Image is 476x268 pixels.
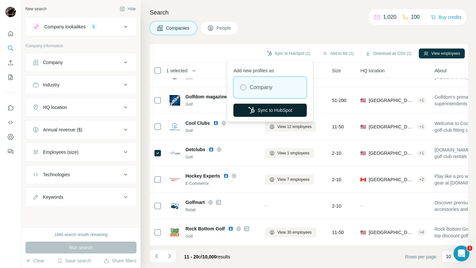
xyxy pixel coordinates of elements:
[185,207,257,213] div: Retail
[185,93,227,100] span: Golfdom magazine
[115,4,140,14] button: Hide
[417,229,427,235] div: + 4
[5,146,16,157] button: Feedback
[57,257,91,264] button: Save search
[185,101,257,107] div: Golf
[262,49,315,58] button: Sync to HubSpot (1)
[170,178,180,181] img: Logo of Hockey Experts
[43,126,82,133] div: Annual revenue ($)
[166,67,187,74] span: 1 selected
[26,122,136,138] button: Annual revenue ($)
[26,99,136,115] button: HQ location
[5,131,16,143] button: Dashboard
[44,23,86,30] div: Company lookalikes
[360,97,366,104] span: 🇺🇸
[163,250,176,263] button: Navigate to next page
[25,257,44,264] button: Clear
[185,154,257,160] div: Golf
[150,8,468,17] h4: Search
[467,246,472,251] span: 1
[26,19,136,35] button: Company lookalikes3
[5,102,16,114] button: Use Surfe on LinkedIn
[217,25,232,31] span: People
[265,203,266,209] span: -
[185,233,257,239] div: Golf
[360,67,384,74] span: HQ location
[360,123,366,130] span: 🇺🇸
[369,150,414,156] span: [GEOGRAPHIC_DATA], [US_STATE]
[332,150,341,156] span: 2-10
[369,97,414,104] span: [GEOGRAPHIC_DATA], [US_STATE]
[431,13,461,22] button: Buy credits
[332,176,341,183] span: 2-10
[277,150,309,156] span: View 1 employees
[5,71,16,83] button: My lists
[332,97,346,104] span: 51-200
[277,229,312,235] span: View 30 employees
[43,171,70,178] div: Technologies
[185,146,205,153] span: Getclubs
[411,13,420,21] p: 100
[5,57,16,69] button: Enrich CSV
[26,144,136,160] button: Employees (size)
[417,97,427,103] div: + 1
[360,229,366,236] span: 🇺🇸
[166,25,190,31] span: Companies
[185,120,210,126] span: Cool Clubs
[332,203,341,209] span: 2-10
[202,254,217,259] span: 10,000
[434,67,447,74] span: About
[170,227,180,238] img: Logo of Rock Bottom Golf
[5,42,16,54] button: Search
[223,173,229,179] img: LinkedIn logo
[26,54,136,70] button: Company
[25,43,137,49] p: Company information
[277,124,312,130] span: View 12 employees
[170,121,180,132] img: Logo of Cool Clubs
[265,148,314,158] button: View 1 employees
[150,250,163,263] button: Navigate to previous page
[360,150,366,156] span: 🇺🇸
[43,82,59,88] div: Industry
[405,253,436,260] span: Rows per page
[26,77,136,93] button: Industry
[43,194,63,200] div: Keywords
[43,59,63,66] div: Company
[5,117,16,128] button: Use Surfe API
[383,13,396,21] p: 1,020
[170,151,180,154] img: Logo of Getclubs
[361,49,416,58] button: Download as CSV (1)
[209,147,214,152] img: LinkedIn logo
[454,246,469,261] iframe: Intercom live chat
[277,177,309,183] span: View 7 employees
[185,199,205,206] span: Golfmart
[446,253,451,260] p: 10
[170,201,180,211] img: Logo of Golfmart
[265,227,316,237] button: View 30 employees
[360,176,366,183] span: 🇨🇦
[185,225,225,232] span: Rock Bottom Golf
[43,149,78,155] div: Employees (size)
[5,7,16,17] img: Avatar
[170,95,180,106] img: Logo of Golfdom magazine
[265,175,314,184] button: View 7 employees
[318,49,358,58] button: Add to list (1)
[228,226,233,231] img: LinkedIn logo
[199,254,203,259] span: of
[419,49,465,58] button: View employees
[369,176,414,183] span: [GEOGRAPHIC_DATA], [GEOGRAPHIC_DATA]
[250,84,272,91] label: Company
[185,181,257,186] div: E-Commerce
[185,173,220,179] span: Hockey Experts
[90,24,97,30] div: 3
[5,28,16,40] button: Quick start
[185,128,257,134] div: Golf
[233,104,307,117] button: Sync to HubSpot
[417,150,427,156] div: + 1
[332,229,344,236] span: 11-50
[360,203,362,209] span: -
[184,254,230,259] span: results
[43,104,67,111] div: HQ location
[265,122,316,132] button: View 12 employees
[417,177,427,183] div: + 2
